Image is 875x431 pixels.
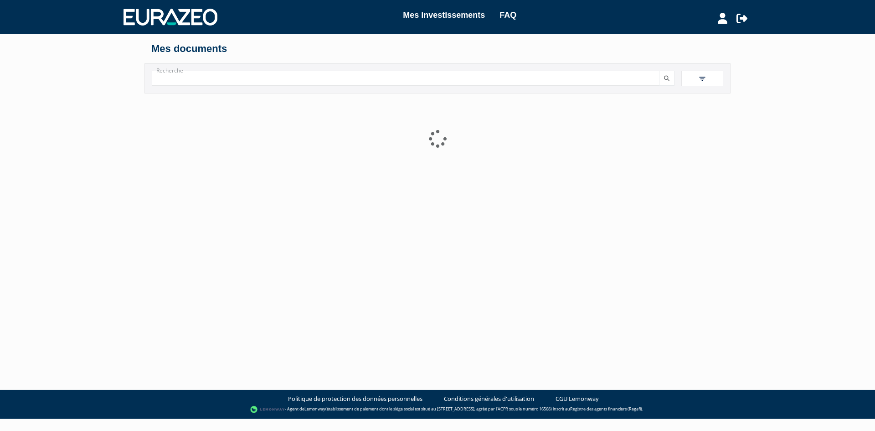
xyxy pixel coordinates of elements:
a: Lemonway [304,406,325,412]
img: logo-lemonway.png [250,405,285,414]
a: Politique de protection des données personnelles [288,395,422,403]
a: Registre des agents financiers (Regafi) [570,406,642,412]
a: Conditions générales d'utilisation [444,395,534,403]
input: Recherche [152,71,659,86]
a: Mes investissements [403,9,485,21]
a: FAQ [499,9,516,21]
h4: Mes documents [151,43,724,54]
img: filter.svg [698,75,706,83]
img: 1732889491-logotype_eurazeo_blanc_rvb.png [124,9,217,25]
a: CGU Lemonway [556,395,599,403]
div: - Agent de (établissement de paiement dont le siège social est situé au [STREET_ADDRESS], agréé p... [9,405,866,414]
